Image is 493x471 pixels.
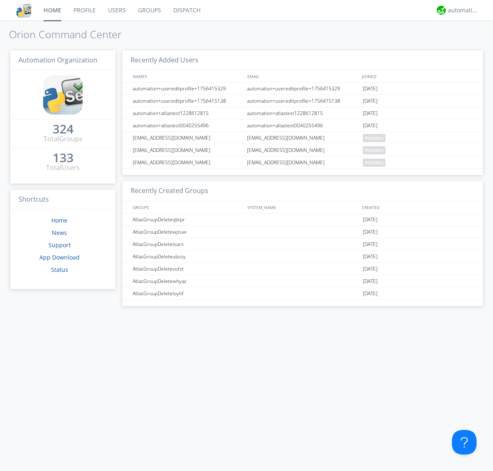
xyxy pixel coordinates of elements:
[44,134,83,144] div: Total Groups
[48,241,71,249] a: Support
[53,154,74,162] div: 133
[363,275,378,287] span: [DATE]
[53,154,74,163] a: 133
[122,51,483,71] h3: Recently Added Users
[131,156,244,168] div: [EMAIL_ADDRESS][DOMAIN_NAME]
[10,190,115,210] h3: Shortcuts
[245,95,361,107] div: automation+usereditprofile+1756415138
[122,226,483,238] a: AtlasGroupDeletewjzuw[DATE]
[437,6,446,15] img: d2d01cd9b4174d08988066c6d424eccd
[122,95,483,107] a: automation+usereditprofile+1756415138automation+usereditprofile+1756415138[DATE]
[122,263,483,275] a: AtlasGroupDeletevofzt[DATE]
[46,163,80,172] div: Total Users
[122,156,483,169] a: [EMAIL_ADDRESS][DOMAIN_NAME][EMAIL_ADDRESS][DOMAIN_NAME]pending
[131,132,244,144] div: [EMAIL_ADDRESS][DOMAIN_NAME]
[245,201,360,213] div: SYSTEM_NAME
[52,229,67,237] a: News
[16,3,31,18] img: cddb5a64eb264b2086981ab96f4c1ba7
[363,226,378,238] span: [DATE]
[363,95,378,107] span: [DATE]
[245,107,361,119] div: automation+atlastest1228612815
[363,287,378,300] span: [DATE]
[131,214,244,225] div: AtlasGroupDeleteqbtpr
[122,238,483,250] a: AtlasGroupDeleteloarx[DATE]
[18,55,97,64] span: Automation Organization
[245,83,361,94] div: automation+usereditprofile+1756415329
[452,430,477,455] iframe: Toggle Customer Support
[131,119,244,131] div: automation+atlastest0040255496
[363,250,378,263] span: [DATE]
[122,275,483,287] a: AtlasGroupDeletewhyaz[DATE]
[131,95,244,107] div: automation+usereditprofile+1756415138
[245,132,361,144] div: [EMAIL_ADDRESS][DOMAIN_NAME]
[360,70,475,82] div: JOINED
[363,134,385,142] span: pending
[131,275,244,287] div: AtlasGroupDeletewhyaz
[131,226,244,238] div: AtlasGroupDeletewjzuw
[448,6,479,14] div: automation+atlas
[131,83,244,94] div: automation+usereditprofile+1756415329
[122,132,483,144] a: [EMAIL_ADDRESS][DOMAIN_NAME][EMAIL_ADDRESS][DOMAIN_NAME]pending
[131,263,244,275] div: AtlasGroupDeletevofzt
[122,287,483,300] a: AtlasGroupDeleteloyhf[DATE]
[363,83,378,95] span: [DATE]
[363,263,378,275] span: [DATE]
[122,214,483,226] a: AtlasGroupDeleteqbtpr[DATE]
[131,70,243,82] div: NAMES
[363,238,378,250] span: [DATE]
[360,201,475,213] div: CREATED
[53,125,74,134] a: 324
[363,119,378,132] span: [DATE]
[43,75,83,115] img: cddb5a64eb264b2086981ab96f4c1ba7
[245,156,361,168] div: [EMAIL_ADDRESS][DOMAIN_NAME]
[51,266,68,273] a: Status
[122,181,483,201] h3: Recently Created Groups
[363,146,385,154] span: pending
[53,125,74,133] div: 324
[245,144,361,156] div: [EMAIL_ADDRESS][DOMAIN_NAME]
[122,144,483,156] a: [EMAIL_ADDRESS][DOMAIN_NAME][EMAIL_ADDRESS][DOMAIN_NAME]pending
[131,250,244,262] div: AtlasGroupDeleteubssy
[131,201,243,213] div: GROUPS
[131,287,244,299] div: AtlasGroupDeleteloyhf
[363,214,378,226] span: [DATE]
[51,216,67,224] a: Home
[122,119,483,132] a: automation+atlastest0040255496automation+atlastest0040255496[DATE]
[122,107,483,119] a: automation+atlastest1228612815automation+atlastest1228612815[DATE]
[131,238,244,250] div: AtlasGroupDeleteloarx
[122,250,483,263] a: AtlasGroupDeleteubssy[DATE]
[131,107,244,119] div: automation+atlastest1228612815
[39,253,80,261] a: App Download
[363,107,378,119] span: [DATE]
[245,119,361,131] div: automation+atlastest0040255496
[363,159,385,167] span: pending
[245,70,360,82] div: EMAIL
[122,83,483,95] a: automation+usereditprofile+1756415329automation+usereditprofile+1756415329[DATE]
[131,144,244,156] div: [EMAIL_ADDRESS][DOMAIN_NAME]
